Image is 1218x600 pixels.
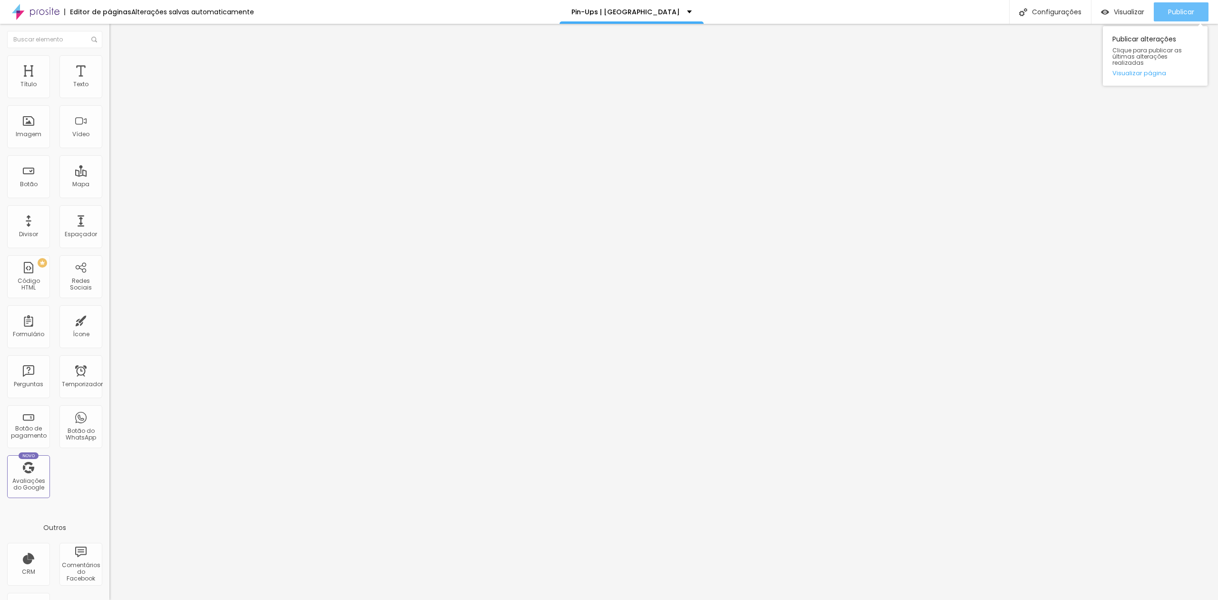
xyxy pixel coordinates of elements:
img: Ícone [1019,8,1027,16]
font: Vídeo [72,130,89,138]
font: Botão de pagamento [11,424,47,439]
button: Visualizar [1091,2,1154,21]
img: Ícone [91,37,97,42]
font: Código HTML [18,277,40,291]
font: Ícone [73,330,89,338]
font: Alterações salvas automaticamente [131,7,254,17]
font: Botão do WhatsApp [66,427,96,441]
font: Outros [43,523,66,532]
button: Publicar [1154,2,1208,21]
font: CRM [22,568,35,576]
font: Editor de páginas [70,7,131,17]
font: Botão [20,180,38,188]
font: Perguntas [14,380,43,388]
font: Formulário [13,330,44,338]
font: Título [20,80,37,88]
font: Temporizador [62,380,103,388]
font: Configurações [1032,7,1081,17]
font: Imagem [16,130,41,138]
input: Buscar elemento [7,31,102,48]
font: Visualizar página [1112,69,1166,78]
font: Mapa [72,180,89,188]
img: view-1.svg [1101,8,1109,16]
font: Divisor [19,230,38,238]
font: Pin-Ups | [GEOGRAPHIC_DATA] [571,7,680,17]
font: Espaçador [65,230,97,238]
font: Novo [22,453,35,459]
font: Comentários do Facebook [62,561,100,583]
font: Visualizar [1114,7,1144,17]
iframe: Editor [109,24,1218,600]
font: Publicar alterações [1112,34,1176,44]
font: Publicar [1168,7,1194,17]
font: Redes Sociais [70,277,92,291]
font: Avaliações do Google [12,477,45,491]
font: Texto [73,80,88,88]
a: Visualizar página [1112,70,1198,76]
font: Clique para publicar as últimas alterações realizadas [1112,46,1182,67]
